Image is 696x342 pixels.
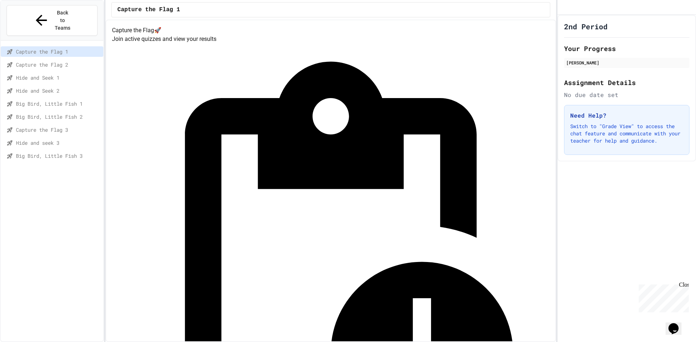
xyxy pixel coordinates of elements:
[7,5,98,36] button: Back to Teams
[564,43,689,54] h2: Your Progress
[570,111,683,120] h3: Need Help?
[16,139,100,147] span: Hide and seek 3
[112,35,550,43] p: Join active quizzes and view your results
[54,9,71,32] span: Back to Teams
[112,26,550,35] h4: Capture the Flag 🚀
[16,48,100,55] span: Capture the Flag 1
[16,87,100,94] span: Hide and Seek 2
[570,123,683,144] p: Switch to "Grade View" to access the chat feature and communicate with your teacher for help and ...
[666,313,689,335] iframe: chat widget
[16,74,100,81] span: Hide and Seek 1
[16,126,100,134] span: Capture the Flag 3
[16,100,100,107] span: Big Bird, Little Fish 1
[16,113,100,121] span: Big Bird, Little Fish 2
[566,59,687,66] div: [PERSON_NAME]
[564,90,689,99] div: No due date set
[3,3,50,46] div: Chat with us now!Close
[16,61,100,68] span: Capture the Flag 2
[564,77,689,88] h2: Assignment Details
[16,152,100,160] span: Big Bird, Little Fish 3
[564,21,608,31] h1: 2nd Period
[117,5,180,14] span: Capture the Flag 1
[636,282,689,312] iframe: chat widget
